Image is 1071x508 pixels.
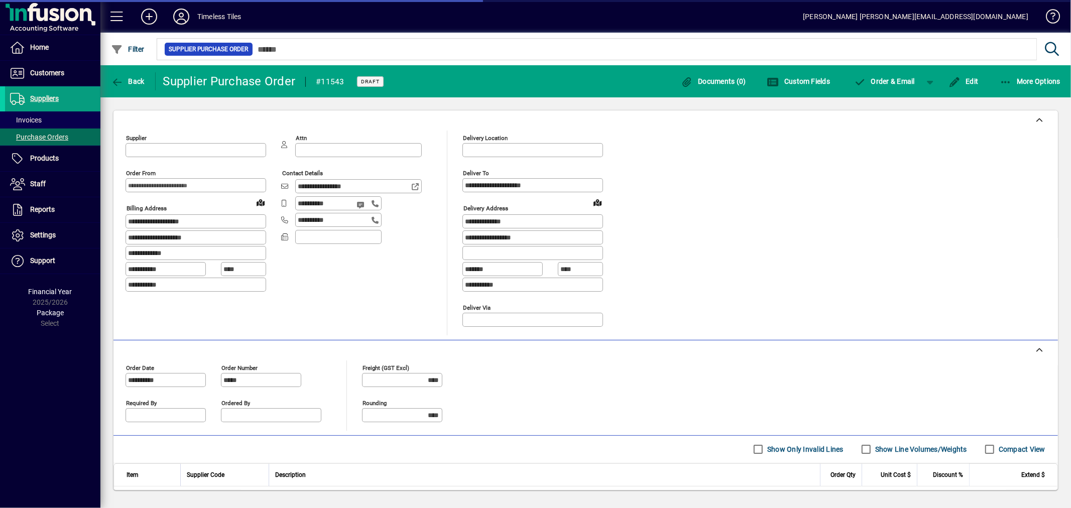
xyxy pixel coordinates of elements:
[126,399,157,406] mat-label: Required by
[100,72,156,90] app-page-header-button: Back
[361,78,380,85] span: Draft
[349,193,374,217] button: Send SMS
[197,9,241,25] div: Timeless Tiles
[30,154,59,162] span: Products
[5,172,100,197] a: Staff
[678,72,749,90] button: Documents (0)
[765,444,844,454] label: Show Only Invalid Lines
[997,72,1063,90] button: More Options
[463,135,508,142] mat-label: Delivery Location
[5,146,100,171] a: Products
[126,364,154,371] mat-label: Order date
[1000,77,1061,85] span: More Options
[830,469,856,480] span: Order Qty
[275,469,306,480] span: Description
[296,135,307,142] mat-label: Attn
[849,72,920,90] button: Order & Email
[30,43,49,51] span: Home
[165,8,197,26] button: Profile
[108,40,147,58] button: Filter
[463,170,489,177] mat-label: Deliver To
[111,77,145,85] span: Back
[221,364,258,371] mat-label: Order number
[5,197,100,222] a: Reports
[30,205,55,213] span: Reports
[803,9,1028,25] div: [PERSON_NAME] [PERSON_NAME][EMAIL_ADDRESS][DOMAIN_NAME]
[187,469,224,480] span: Supplier Code
[5,35,100,60] a: Home
[589,194,606,210] a: View on map
[854,77,915,85] span: Order & Email
[5,223,100,248] a: Settings
[463,304,491,311] mat-label: Deliver via
[316,74,344,90] div: #11543
[37,309,64,317] span: Package
[10,116,42,124] span: Invoices
[10,133,68,141] span: Purchase Orders
[30,69,64,77] span: Customers
[363,399,387,406] mat-label: Rounding
[363,364,409,371] mat-label: Freight (GST excl)
[169,44,249,54] span: Supplier Purchase Order
[221,399,250,406] mat-label: Ordered by
[997,444,1045,454] label: Compact View
[108,72,147,90] button: Back
[765,72,833,90] button: Custom Fields
[873,444,967,454] label: Show Line Volumes/Weights
[5,111,100,129] a: Invoices
[881,469,911,480] span: Unit Cost $
[681,77,746,85] span: Documents (0)
[933,469,963,480] span: Discount %
[253,194,269,210] a: View on map
[30,257,55,265] span: Support
[946,72,981,90] button: Edit
[948,77,979,85] span: Edit
[111,45,145,53] span: Filter
[127,469,139,480] span: Item
[30,94,59,102] span: Suppliers
[5,61,100,86] a: Customers
[126,170,156,177] mat-label: Order from
[29,288,72,296] span: Financial Year
[767,77,830,85] span: Custom Fields
[5,129,100,146] a: Purchase Orders
[126,135,147,142] mat-label: Supplier
[133,8,165,26] button: Add
[30,231,56,239] span: Settings
[5,248,100,274] a: Support
[30,180,46,188] span: Staff
[1021,469,1045,480] span: Extend $
[163,73,296,89] div: Supplier Purchase Order
[1038,2,1058,35] a: Knowledge Base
